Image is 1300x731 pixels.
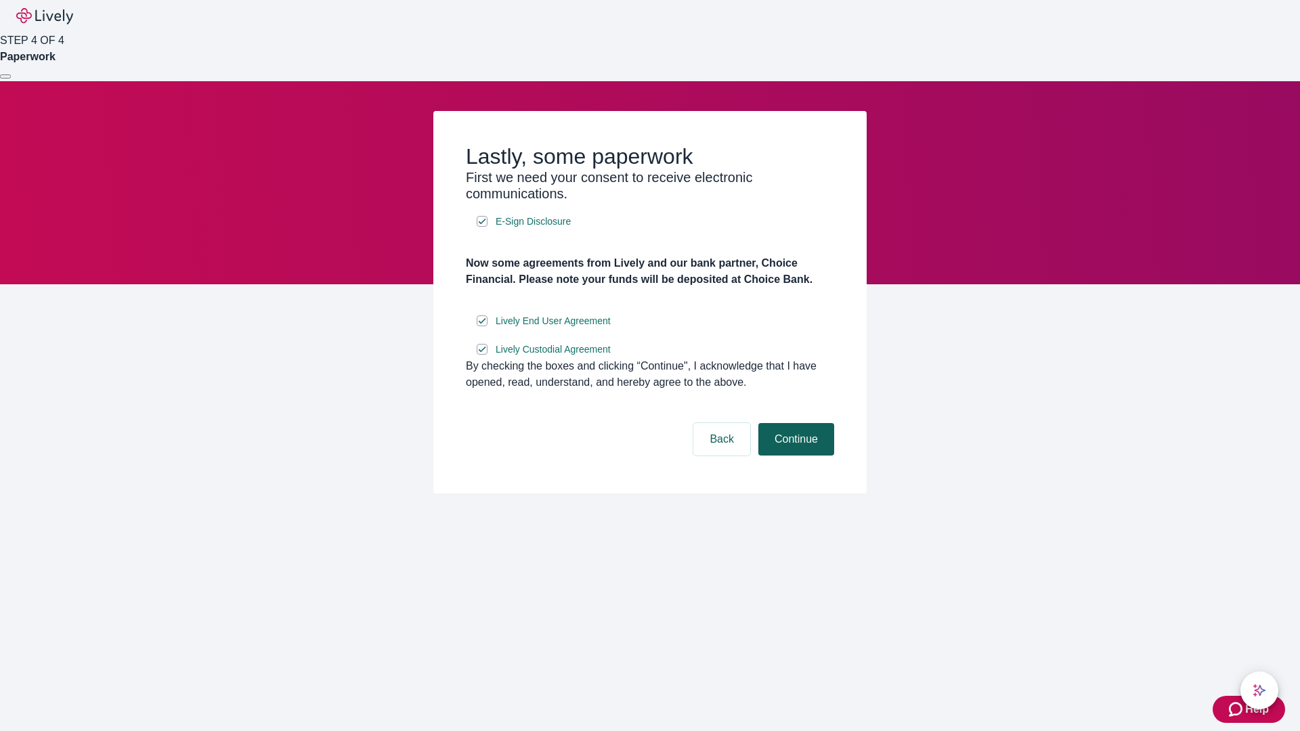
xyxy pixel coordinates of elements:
[493,213,573,230] a: e-sign disclosure document
[16,8,73,24] img: Lively
[693,423,750,456] button: Back
[466,143,834,169] h2: Lastly, some paperwork
[1245,701,1269,717] span: Help
[758,423,834,456] button: Continue
[466,358,834,391] div: By checking the boxes and clicking “Continue", I acknowledge that I have opened, read, understand...
[1253,684,1266,697] svg: Lively AI Assistant
[493,341,613,358] a: e-sign disclosure document
[466,169,834,202] h3: First we need your consent to receive electronic communications.
[493,313,613,330] a: e-sign disclosure document
[1240,671,1278,709] button: chat
[496,342,611,357] span: Lively Custodial Agreement
[1213,696,1285,723] button: Zendesk support iconHelp
[496,314,611,328] span: Lively End User Agreement
[466,255,834,288] h4: Now some agreements from Lively and our bank partner, Choice Financial. Please note your funds wi...
[496,215,571,229] span: E-Sign Disclosure
[1229,701,1245,717] svg: Zendesk support icon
